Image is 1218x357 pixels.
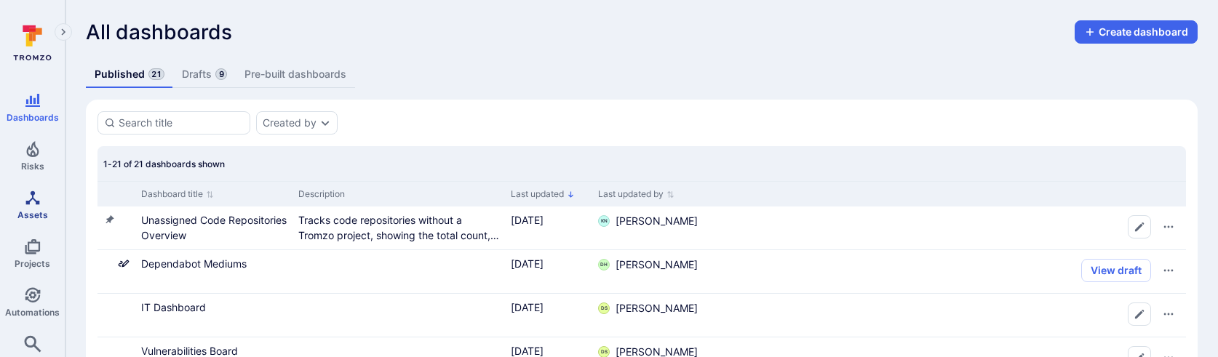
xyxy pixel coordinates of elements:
[1157,215,1180,238] button: Row actions menu
[21,161,44,172] span: Risks
[1075,20,1198,44] button: Create dashboard menu
[263,117,317,129] button: Created by
[298,212,499,243] div: Tracks code repositories without a Tromzo project, showing the total count, a list of unassigned ...
[716,294,1186,337] div: Cell for
[97,206,135,249] div: Cell for icons
[511,301,544,313] span: [DATE]
[141,214,287,241] a: Unassigned Code Repositories Overview
[598,257,698,272] a: DH[PERSON_NAME]
[505,206,592,249] div: Cell for Last updated
[97,250,135,293] div: Cell for icons
[55,23,72,41] button: Expand navigation menu
[141,345,238,357] a: Vulnerabilities Board
[86,20,232,44] span: All dashboards
[236,61,355,88] a: Pre-built dashboards
[319,117,331,129] button: Expand dropdown
[598,188,674,200] button: Sort by Last updated by
[119,116,244,130] input: Search title
[598,301,698,316] a: DS[PERSON_NAME]
[616,301,698,316] span: [PERSON_NAME]
[118,257,130,269] svg: There is a draft version of this dashboard available with unpublished changes
[135,250,292,293] div: Cell for Dashboard title
[505,294,592,337] div: Cell for Last updated
[298,188,499,201] div: Description
[716,250,1186,293] div: Cell for
[505,250,592,293] div: Cell for Last updated
[141,188,214,200] button: Sort by Dashboard title
[141,301,206,313] a: IT Dashboard
[616,214,698,228] span: [PERSON_NAME]
[97,294,135,337] div: Cell for icons
[103,301,115,316] span: Pin to sidebar
[86,61,1198,88] div: dashboards tabs
[15,258,50,269] span: Projects
[598,302,610,314] div: David Stallings
[592,206,716,249] div: Cell for Last updated by
[215,68,227,80] span: 9
[592,294,716,337] div: Cell for Last updated by
[616,257,698,272] span: [PERSON_NAME]
[292,206,505,249] div: Cell for Description
[592,250,716,293] div: Cell for Last updated by
[103,214,115,229] span: Unpin from sidebar
[103,257,115,273] span: Pin to sidebar
[1157,259,1180,282] button: Row actions menu
[292,250,505,293] div: Cell for Description
[148,68,164,80] span: 21
[567,187,575,202] p: Sorted by: Alphabetically (Z-A)
[17,209,48,220] span: Assets
[1081,259,1151,282] button: View draft
[135,294,292,337] div: Cell for Dashboard title
[598,259,610,270] div: Daniel Harvey
[86,61,173,88] a: Published
[7,112,59,123] span: Dashboards
[103,159,225,169] span: 1-21 of 21 dashboards shown
[511,345,544,357] span: [DATE]
[173,61,236,88] a: Drafts
[103,214,115,225] button: Unpin from sidebar
[135,206,292,249] div: Cell for Dashboard title
[1128,215,1151,238] button: Edit dashboard
[511,257,544,270] span: [DATE]
[598,215,610,227] div: Kacper Nowak
[511,188,575,200] button: Sort by Last updated
[1157,302,1180,326] button: Row actions menu
[141,257,247,270] a: Dependabot Mediums
[716,206,1186,249] div: Cell for
[598,214,698,228] a: KN[PERSON_NAME]
[511,214,544,226] span: [DATE]
[58,26,68,39] i: Expand navigation menu
[1128,302,1151,326] button: Edit dashboard
[5,307,60,318] span: Automations
[292,294,505,337] div: Cell for Description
